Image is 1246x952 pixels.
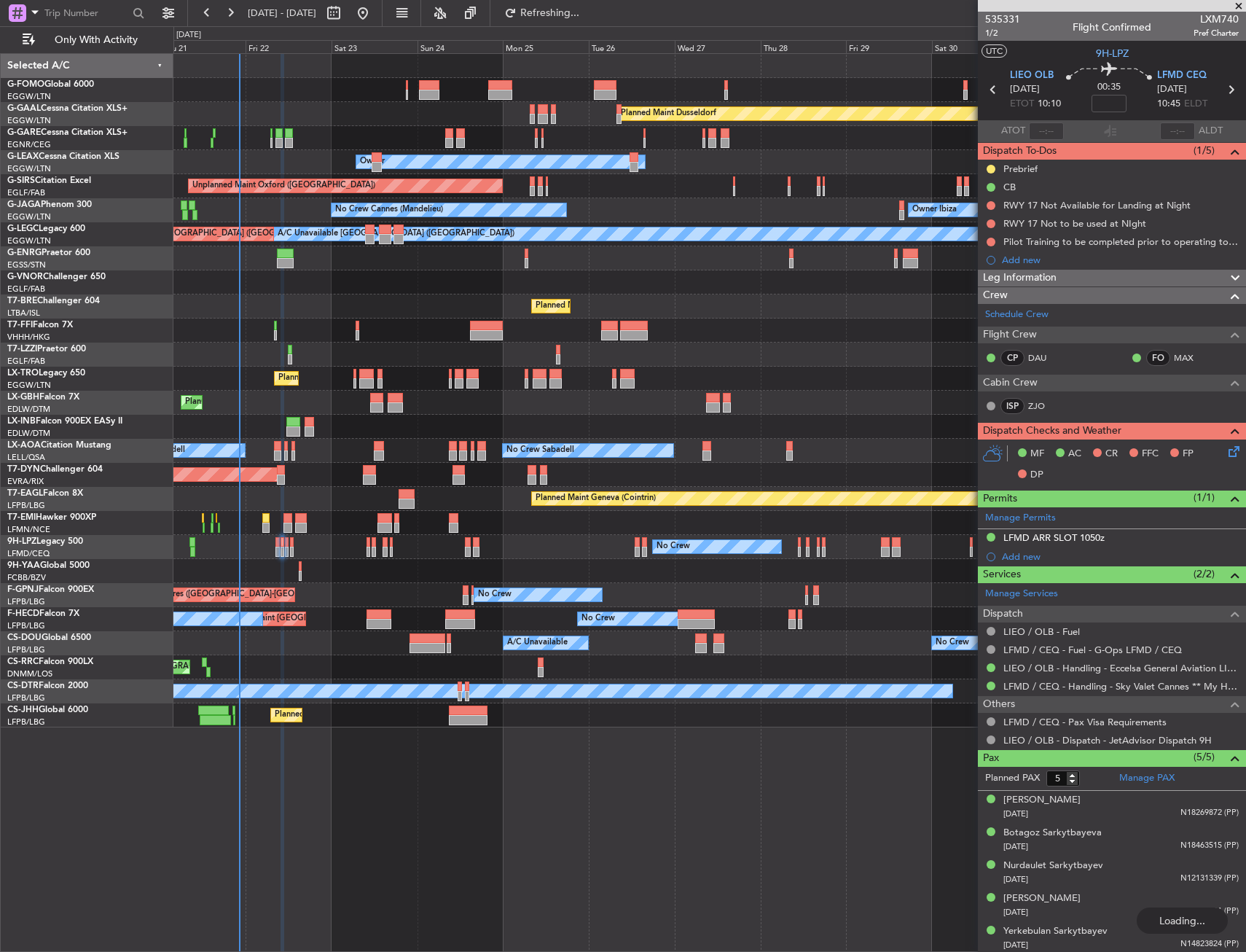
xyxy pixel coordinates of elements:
[7,380,51,391] a: EGGW/LTN
[1003,181,1016,193] div: CB
[7,585,94,594] a: F-GPNJFalcon 900EX
[985,12,1020,27] span: 535331
[1183,905,1239,918] span: L00189521 (PP)
[1073,20,1151,35] div: Flight Confirmed
[1157,82,1187,97] span: [DATE]
[7,139,51,150] a: EGNR/CEG
[7,235,51,246] a: EGGW/LTN
[1003,907,1028,918] span: [DATE]
[507,632,568,654] div: A/C Unavailable
[7,572,46,583] a: FCBB/BZV
[1199,124,1223,138] span: ALDT
[332,40,418,53] div: Sat 23
[985,587,1058,601] a: Manage Services
[7,369,85,378] a: LX-TROLegacy 650
[1003,793,1081,808] div: [PERSON_NAME]
[1137,908,1228,934] div: Loading...
[981,44,1007,58] button: UTC
[7,393,79,402] a: LX-GBHFalcon 7X
[1183,447,1194,461] span: FP
[936,632,969,654] div: No Crew
[278,223,514,245] div: A/C Unavailable [GEOGRAPHIC_DATA] ([GEOGRAPHIC_DATA])
[7,585,39,594] span: F-GPNJ
[7,345,86,354] a: T7-LZZIPraetor 600
[7,524,50,535] a: LFMN/NCE
[1003,644,1182,656] a: LFMD / CEQ - Fuel - G-Ops LFMD / CEQ
[520,8,581,18] span: Refreshing...
[160,40,246,53] div: Thu 21
[7,596,45,607] a: LFPB/LBG
[7,682,88,690] a: CS-DTRFalcon 2000
[1003,874,1028,885] span: [DATE]
[7,273,43,281] span: G-VNOR
[983,270,1057,286] span: Leg Information
[7,332,50,343] a: VHHH/HKG
[7,633,42,642] span: CS-DOU
[1194,27,1239,39] span: Pref Charter
[1003,163,1038,175] div: Prebrief
[846,40,932,53] div: Fri 29
[675,40,761,53] div: Wed 27
[7,633,91,642] a: CS-DOUGlobal 6500
[7,273,106,281] a: G-VNORChallenger 650
[7,417,36,426] span: LX-INB
[1003,235,1239,248] div: Pilot Training to be completed prior to operating to LFMD
[1194,490,1215,505] span: (1/1)
[498,1,585,25] button: Refreshing...
[1096,46,1129,61] span: 9H-LPZ
[7,561,90,570] a: 9H-YAAGlobal 5000
[1003,680,1239,692] a: LFMD / CEQ - Handling - Sky Valet Cannes ** My Handling**LFMD / CEQ
[7,176,35,185] span: G-SIRS
[983,606,1023,623] span: Dispatch
[7,356,45,367] a: EGLF/FAB
[7,692,45,703] a: LFPB/LBG
[7,297,37,305] span: T7-BRE
[1000,398,1024,414] div: ISP
[1003,808,1028,819] span: [DATE]
[185,391,348,413] div: Planned Maint Nice ([GEOGRAPHIC_DATA])
[1003,199,1191,211] div: RWY 17 Not Available for Landing at Night
[983,696,1015,713] span: Others
[983,566,1021,583] span: Services
[7,668,52,679] a: DNMM/LOS
[1029,122,1064,140] input: --:--
[1038,97,1061,112] span: 10:10
[1028,351,1061,364] a: DAU
[1001,124,1025,138] span: ATOT
[7,249,42,257] span: G-ENRG
[1003,826,1102,840] div: Botagoz Sarkytbayeva
[1003,716,1167,728] a: LFMD / CEQ - Pax Visa Requirements
[7,465,40,474] span: T7-DYN
[7,609,39,618] span: F-HECD
[536,295,765,317] div: Planned Maint [GEOGRAPHIC_DATA] ([GEOGRAPHIC_DATA])
[7,465,103,474] a: T7-DYNChallenger 604
[7,211,51,222] a: EGGW/LTN
[1146,350,1170,366] div: FO
[536,488,656,510] div: Planned Maint Geneva (Cointrin)
[912,199,957,221] div: Owner Ibiza
[1180,873,1239,885] span: N12131339 (PP)
[192,175,375,197] div: Unplanned Maint Oxford ([GEOGRAPHIC_DATA])
[657,536,690,558] div: No Crew
[932,40,1018,53] div: Sat 30
[7,452,45,463] a: LELL/QSA
[38,35,154,45] span: Only With Activity
[7,115,51,126] a: EGGW/LTN
[44,2,128,24] input: Trip Number
[1003,625,1080,638] a: LIEO / OLB - Fuel
[1003,734,1212,746] a: LIEO / OLB - Dispatch - JetAdvisor Dispatch 9H
[7,489,83,498] a: T7-EAGLFalcon 8X
[7,152,39,161] span: G-LEAX
[1028,399,1061,413] a: ZJO
[7,152,119,161] a: G-LEAXCessna Citation XLS
[7,489,43,498] span: T7-EAGL
[1157,69,1207,83] span: LFMD CEQ
[983,327,1037,343] span: Flight Crew
[7,644,45,655] a: LFPB/LBG
[7,321,33,329] span: T7-FFI
[1003,841,1028,852] span: [DATE]
[7,321,73,329] a: T7-FFIFalcon 7X
[7,658,39,666] span: CS-RRC
[7,225,39,233] span: G-LEGC
[1002,550,1239,563] div: Add new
